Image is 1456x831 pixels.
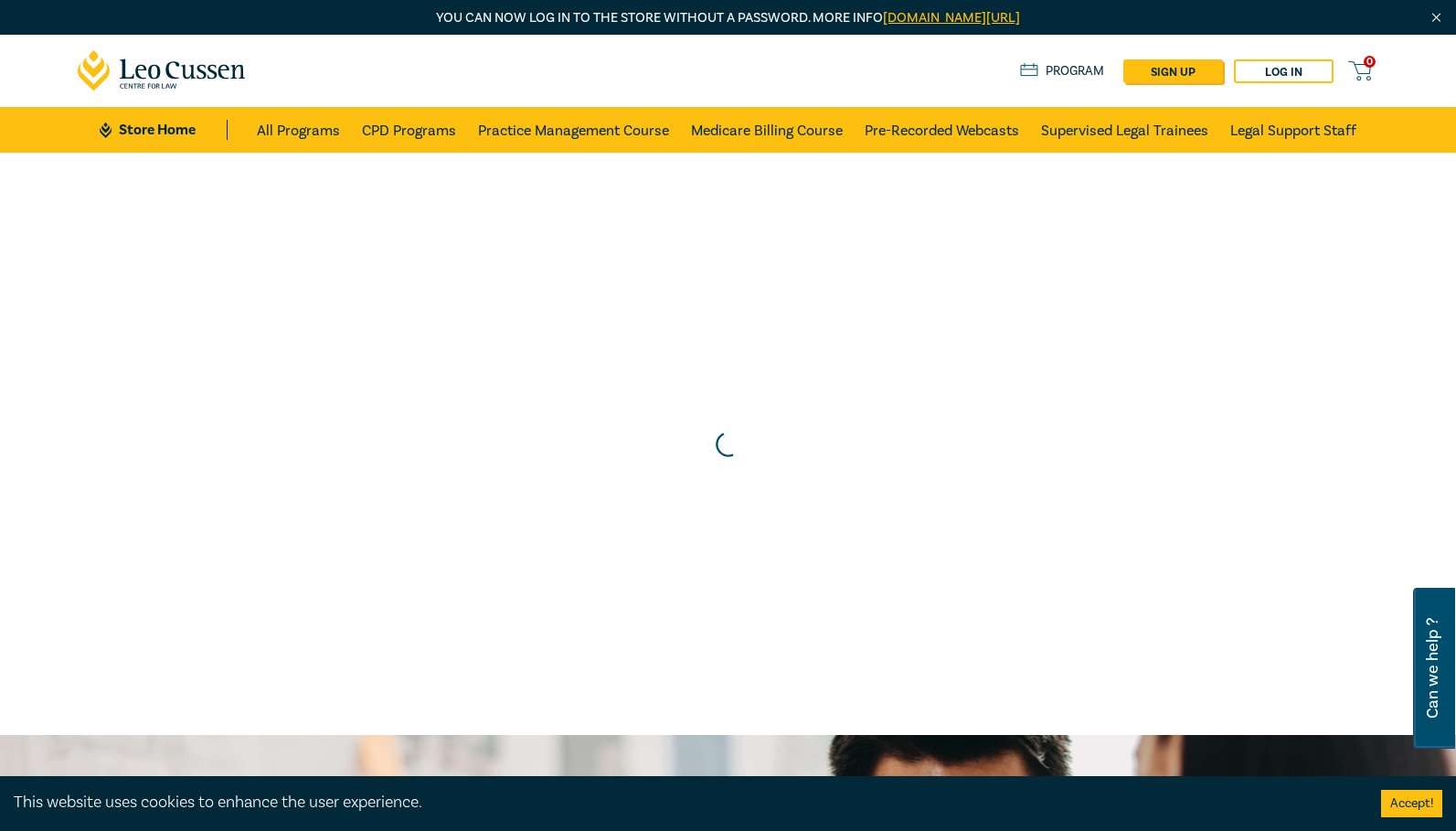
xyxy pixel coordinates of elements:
p: You can now log in to the store without a password. More info [78,8,1379,28]
a: Store Home [100,120,227,140]
button: Accept cookies [1381,790,1442,817]
a: Practice Management Course [478,107,669,153]
a: Program [1020,61,1105,81]
span: Can we help ? [1424,599,1441,738]
a: Log in [1234,59,1334,83]
a: Pre-Recorded Webcasts [865,107,1019,153]
a: sign up [1123,59,1223,83]
a: [DOMAIN_NAME][URL] [883,9,1020,27]
a: All Programs [257,107,340,153]
a: Supervised Legal Trainees [1041,107,1208,153]
a: Medicare Billing Course [691,107,843,153]
img: Close [1429,10,1444,26]
div: This website uses cookies to enhance the user experience. [14,791,1354,815]
a: CPD Programs [362,107,456,153]
a: Legal Support Staff [1230,107,1356,153]
span: 0 [1364,56,1376,68]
